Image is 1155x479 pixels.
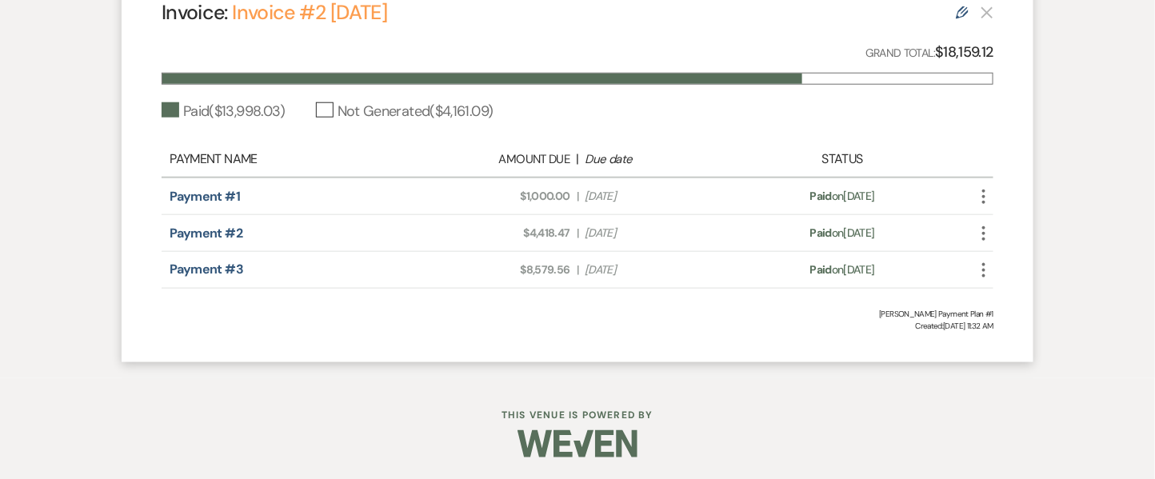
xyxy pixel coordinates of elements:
div: | [414,150,741,169]
span: Created: [DATE] 11:32 AM [162,320,993,332]
span: | [577,188,578,205]
div: on [DATE] [741,261,945,278]
div: Not Generated ( $4,161.09 ) [316,101,494,122]
div: [PERSON_NAME] Payment Plan #1 [162,308,993,320]
span: $8,579.56 [423,261,570,278]
span: | [577,225,578,241]
a: Payment #1 [170,188,240,205]
span: Paid [810,189,832,203]
div: Payment Name [170,150,414,169]
img: Weven Logo [518,416,637,472]
div: Paid ( $13,998.03 ) [162,101,286,122]
span: $1,000.00 [423,188,570,205]
span: Paid [810,262,832,277]
button: This payment plan cannot be deleted because it contains links that have been paid through Weven’s... [981,6,993,19]
div: on [DATE] [741,225,945,241]
span: $4,418.47 [423,225,570,241]
div: Status [741,150,945,169]
div: Amount Due [422,150,570,169]
span: [DATE] [585,188,732,205]
p: Grand Total: [865,41,993,64]
a: Payment #3 [170,261,243,277]
strong: $18,159.12 [935,42,993,62]
span: Paid [810,226,832,240]
a: Payment #2 [170,225,242,241]
span: | [577,261,578,278]
span: [DATE] [585,261,732,278]
span: [DATE] [585,225,732,241]
div: Due date [585,150,733,169]
div: on [DATE] [741,188,945,205]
